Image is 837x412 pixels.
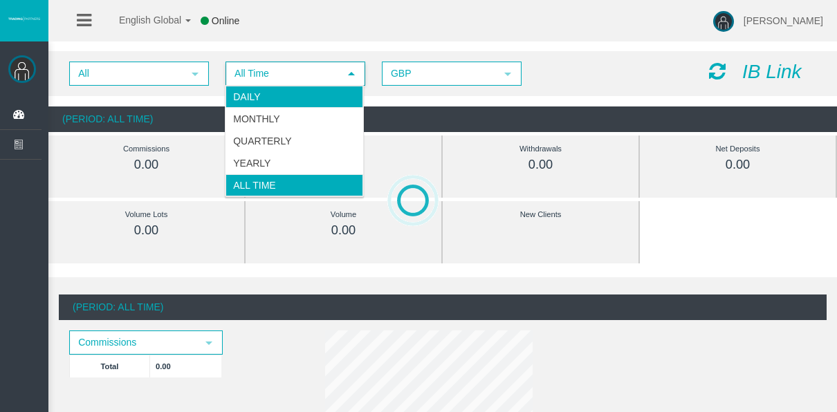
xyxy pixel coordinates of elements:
[671,141,804,157] div: Net Deposits
[346,68,357,79] span: select
[474,141,607,157] div: Withdrawals
[101,15,181,26] span: English Global
[226,86,363,108] li: Daily
[80,223,213,238] div: 0.00
[226,108,363,130] li: Monthly
[502,68,513,79] span: select
[71,63,183,84] span: All
[226,130,363,152] li: Quarterly
[71,332,196,353] span: Commissions
[80,207,213,223] div: Volume Lots
[48,106,837,132] div: (Period: All Time)
[70,355,150,377] td: Total
[713,11,734,32] img: user-image
[80,141,213,157] div: Commissions
[7,16,42,21] img: logo.svg
[277,207,410,223] div: Volume
[59,294,827,320] div: (Period: All Time)
[744,15,823,26] span: [PERSON_NAME]
[474,157,607,173] div: 0.00
[226,152,363,174] li: Yearly
[80,157,213,173] div: 0.00
[227,63,339,84] span: All Time
[709,62,726,81] i: Reload Dashboard
[203,337,214,348] span: select
[383,63,495,84] span: GBP
[212,15,239,26] span: Online
[150,355,222,377] td: 0.00
[671,157,804,173] div: 0.00
[742,61,802,82] i: IB Link
[226,174,363,196] li: All Time
[190,68,201,79] span: select
[277,223,410,238] div: 0.00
